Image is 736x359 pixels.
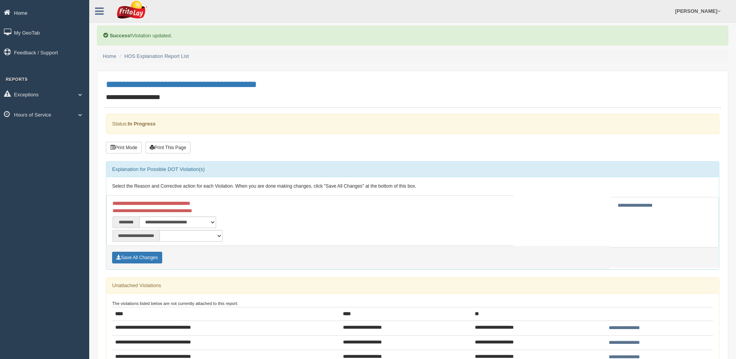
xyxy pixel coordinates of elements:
div: Select the Reason and Corrective action for each Violation. When you are done making changes, cli... [106,177,719,196]
div: Violation updated. [97,26,728,45]
a: HOS Explanation Report List [125,53,189,59]
button: Print Mode [106,142,142,153]
div: Unattached Violations [106,278,719,293]
strong: In Progress [128,121,156,127]
button: Print This Page [145,142,190,153]
div: Status: [106,114,719,134]
button: Save [112,252,162,263]
b: Success! [110,33,132,38]
div: Explanation for Possible DOT Violation(s) [106,162,719,177]
small: The violations listed below are not currently attached to this report: [112,301,238,306]
a: Home [103,53,116,59]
